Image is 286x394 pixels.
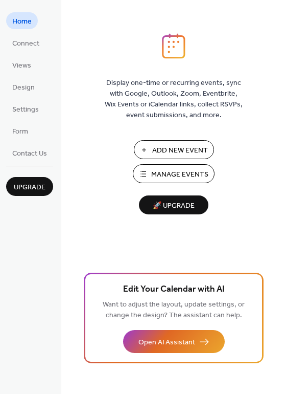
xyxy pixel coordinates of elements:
[6,56,37,73] a: Views
[152,145,208,156] span: Add New Event
[151,169,208,180] span: Manage Events
[6,78,41,95] a: Design
[14,182,45,193] span: Upgrade
[12,38,39,49] span: Connect
[134,140,214,159] button: Add New Event
[162,33,185,59] img: logo_icon.svg
[6,122,34,139] a: Form
[123,330,225,353] button: Open AI Assistant
[138,337,195,348] span: Open AI Assistant
[6,100,45,117] a: Settings
[6,177,53,196] button: Upgrade
[12,148,47,159] span: Contact Us
[6,34,45,51] a: Connect
[6,12,38,29] a: Home
[12,60,31,71] span: Views
[133,164,214,183] button: Manage Events
[139,195,208,214] button: 🚀 Upgrade
[103,298,245,322] span: Want to adjust the layout, update settings, or change the design? The assistant can help.
[105,78,243,121] span: Display one-time or recurring events, sync with Google, Outlook, Zoom, Eventbrite, Wix Events or ...
[123,282,225,297] span: Edit Your Calendar with AI
[6,144,53,161] a: Contact Us
[12,126,28,137] span: Form
[12,16,32,27] span: Home
[145,199,202,213] span: 🚀 Upgrade
[12,82,35,93] span: Design
[12,104,39,115] span: Settings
